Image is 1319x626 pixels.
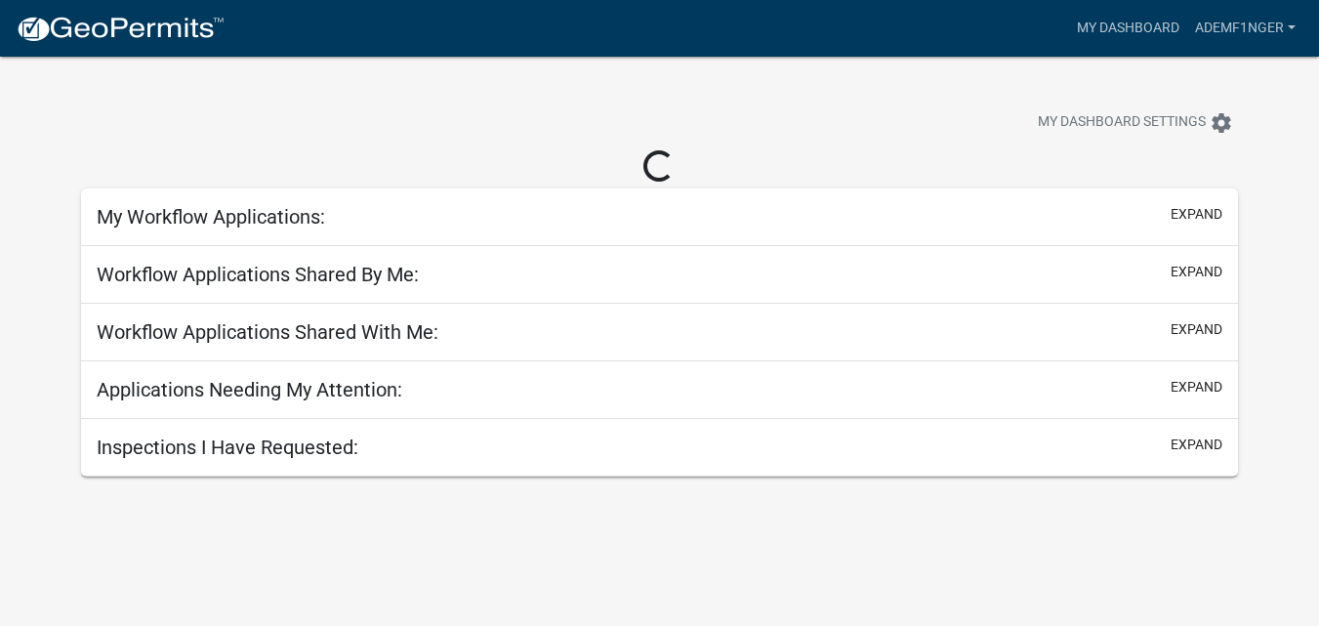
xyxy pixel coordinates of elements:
[97,205,325,229] h5: My Workflow Applications:
[1171,204,1222,225] button: expand
[1210,111,1233,135] i: settings
[1171,377,1222,397] button: expand
[1171,319,1222,340] button: expand
[97,263,419,286] h5: Workflow Applications Shared By Me:
[97,320,438,344] h5: Workflow Applications Shared With Me:
[1171,262,1222,282] button: expand
[1038,111,1206,135] span: My Dashboard Settings
[1171,435,1222,455] button: expand
[1187,10,1303,47] a: ademf1nger
[97,436,358,459] h5: Inspections I Have Requested:
[1069,10,1187,47] a: My Dashboard
[1022,104,1249,142] button: My Dashboard Settingssettings
[97,378,402,401] h5: Applications Needing My Attention:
